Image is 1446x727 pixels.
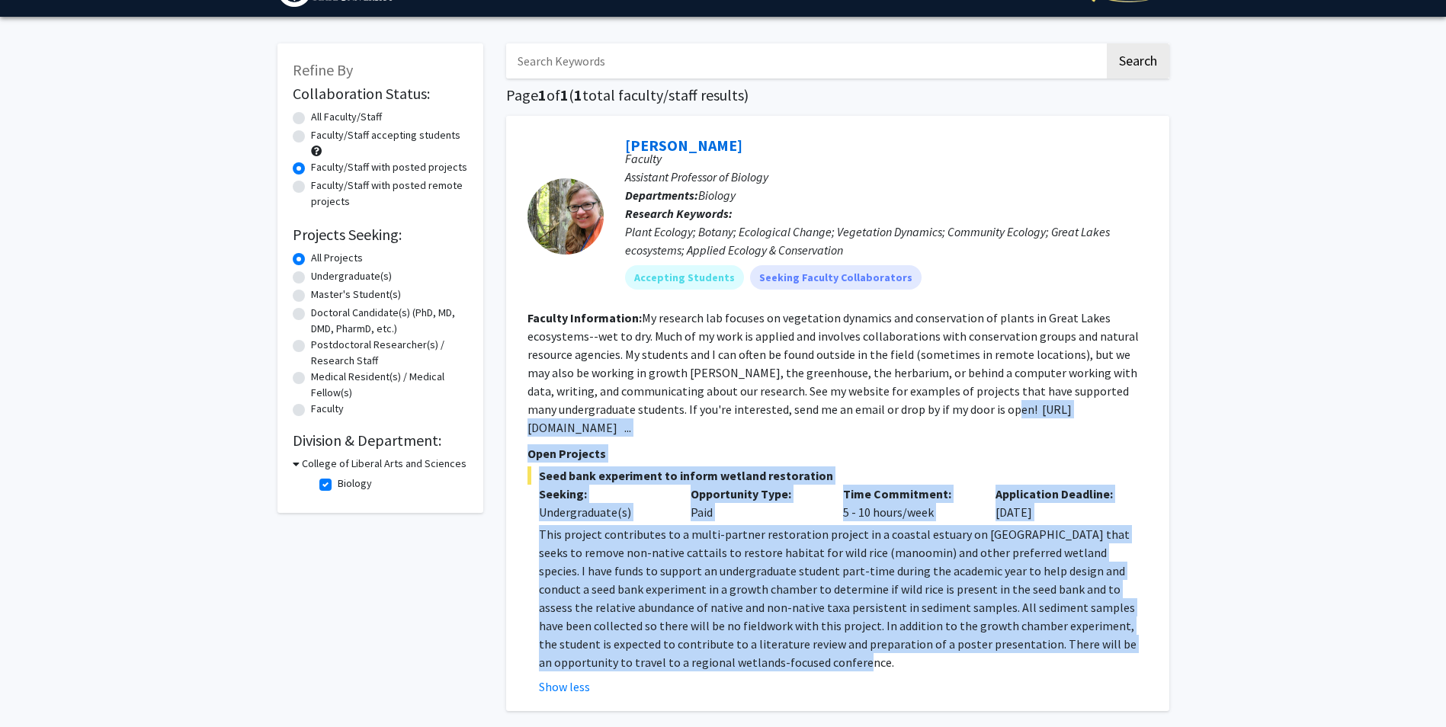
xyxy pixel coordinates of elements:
[311,127,460,143] label: Faculty/Staff accepting students
[679,485,832,521] div: Paid
[625,265,744,290] mat-chip: Accepting Students
[311,109,382,125] label: All Faculty/Staff
[311,159,467,175] label: Faculty/Staff with posted projects
[750,265,922,290] mat-chip: Seeking Faculty Collaborators
[832,485,984,521] div: 5 - 10 hours/week
[625,168,1148,186] p: Assistant Professor of Biology
[506,43,1105,78] input: Search Keywords
[527,466,1148,485] span: Seed bank experiment to inform wetland restoration
[698,187,736,203] span: Biology
[538,85,547,104] span: 1
[311,268,392,284] label: Undergraduate(s)
[691,485,820,503] p: Opportunity Type:
[625,223,1148,259] div: Plant Ecology; Botany; Ecological Change; Vegetation Dynamics; Community Ecology; Great Lakes eco...
[996,485,1125,503] p: Application Deadline:
[625,187,698,203] b: Departments:
[1107,43,1169,78] button: Search
[527,310,1139,435] fg-read-more: My research lab focuses on vegetation dynamics and conservation of plants in Great Lakes ecosyste...
[311,287,401,303] label: Master's Student(s)
[311,178,468,210] label: Faculty/Staff with posted remote projects
[574,85,582,104] span: 1
[311,369,468,401] label: Medical Resident(s) / Medical Fellow(s)
[539,485,668,503] p: Seeking:
[539,503,668,521] div: Undergraduate(s)
[11,658,65,716] iframe: Chat
[625,136,742,155] a: [PERSON_NAME]
[625,149,1148,168] p: Faculty
[311,401,344,417] label: Faculty
[311,337,468,369] label: Postdoctoral Researcher(s) / Research Staff
[625,206,733,221] b: Research Keywords:
[560,85,569,104] span: 1
[293,431,468,450] h2: Division & Department:
[527,444,1148,463] p: Open Projects
[311,305,468,337] label: Doctoral Candidate(s) (PhD, MD, DMD, PharmD, etc.)
[311,250,363,266] label: All Projects
[539,677,590,696] button: Show less
[302,456,467,472] h3: College of Liberal Arts and Sciences
[539,525,1148,671] p: This project contributes to a multi-partner restoration project in a coastal estuary on [GEOGRAPH...
[293,226,468,244] h2: Projects Seeking:
[984,485,1137,521] div: [DATE]
[506,86,1169,104] h1: Page of ( total faculty/staff results)
[843,485,973,503] p: Time Commitment:
[293,85,468,103] h2: Collaboration Status:
[293,60,353,79] span: Refine By
[338,476,372,492] label: Biology
[527,310,642,325] b: Faculty Information:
